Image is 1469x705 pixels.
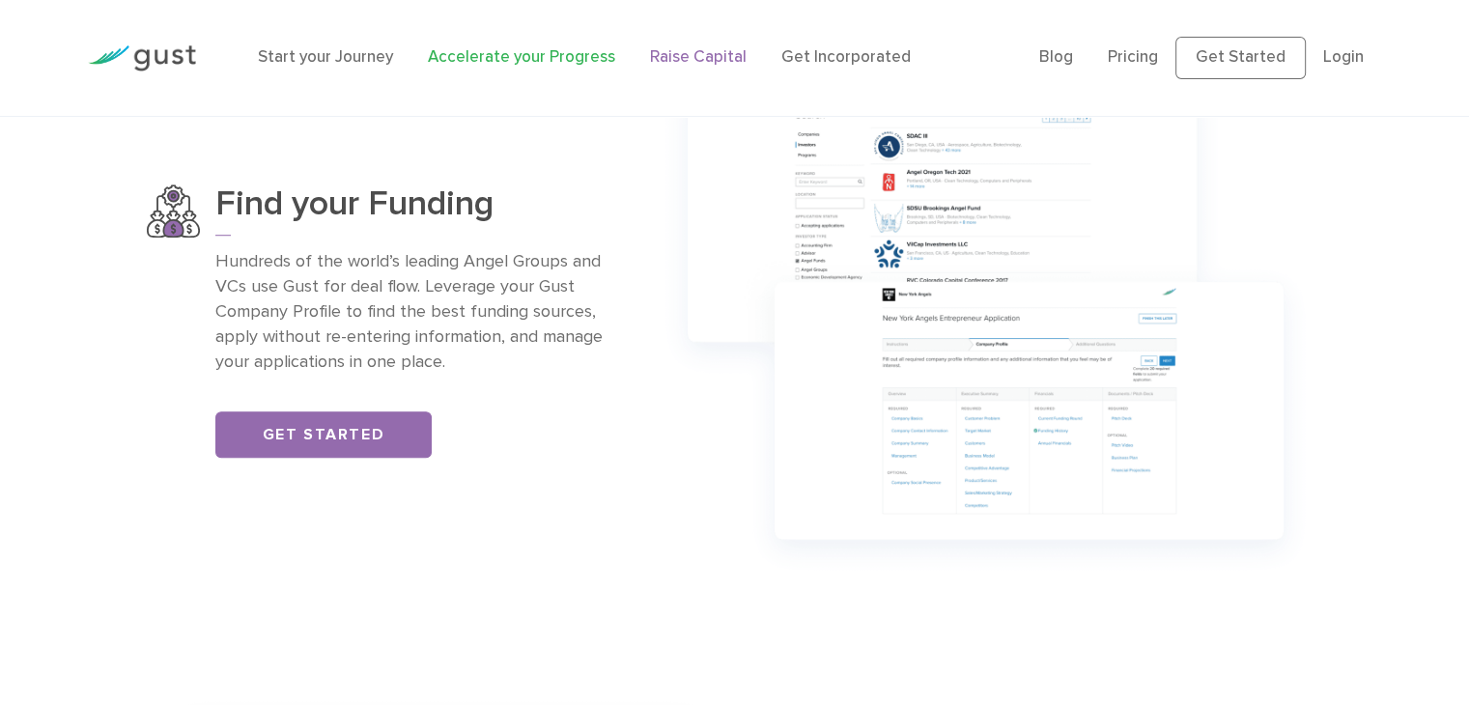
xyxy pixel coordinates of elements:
a: Accelerate your Progress [428,47,615,67]
a: Get Incorporated [781,47,911,67]
a: Get Started [215,411,432,458]
a: Pricing [1108,47,1158,67]
a: Blog [1039,47,1073,67]
h3: Find your Funding [215,184,620,236]
a: Get Started [1175,37,1306,79]
img: Gust Logo [88,45,196,71]
a: Login [1323,47,1364,67]
a: Start your Journey [258,47,393,67]
a: Raise Capital [650,47,747,67]
img: Find Your Funding [147,184,200,238]
img: Group 1147 [649,55,1323,586]
p: Hundreds of the world’s leading Angel Groups and VCs use Gust for deal flow. Leverage your Gust C... [215,249,620,375]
